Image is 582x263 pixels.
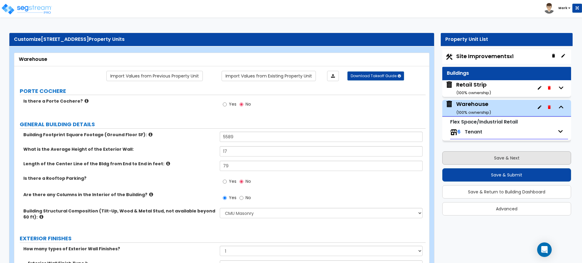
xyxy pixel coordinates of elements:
[23,175,215,181] label: Is there a Rooftop Parking?
[229,178,236,184] span: Yes
[246,101,251,107] span: No
[14,36,430,43] div: Customize Property Units
[239,195,243,201] input: No
[450,129,457,136] img: tenants.png
[447,70,567,77] div: Buildings
[23,161,215,167] label: Length of the Center Line of the Bldg from End to End in feet:
[23,246,215,252] label: How many types of Exterior Wall Finishes?
[23,208,215,220] label: Building Structural Composition (Tilt-Up, Wood & Metal Stud, not available beyond 60 ft):
[456,100,491,116] div: Warehouse
[456,52,513,60] span: Site Improvements
[223,178,227,185] input: Yes
[20,120,426,128] label: GENERAL BUILDING DETAILS
[442,168,571,182] button: Save & Submit
[229,195,236,201] span: Yes
[23,192,215,198] label: Are there any Columns in the Interior of the Building?
[223,101,227,108] input: Yes
[23,146,215,152] label: What is the Average Height of the Exterior Wall:
[544,3,554,14] img: avatar.png
[457,128,460,135] span: 6
[558,6,567,10] b: Mark
[166,161,170,166] i: click for more info!
[223,195,227,201] input: Yes
[106,71,203,81] a: Import the dynamic attribute values from previous properties.
[445,36,568,43] div: Property Unit List
[149,192,153,197] i: click for more info!
[445,100,453,108] img: building.svg
[456,90,491,96] small: ( 100 % ownership)
[23,98,215,104] label: Is there a Porte Cochere?
[85,99,89,103] i: click for more info!
[445,100,491,116] span: Warehouse
[445,53,453,61] img: Construction.png
[445,81,491,96] span: Retail Strip
[23,132,215,138] label: Building Footprint Square Footage (Ground Floor SF):
[229,101,236,107] span: Yes
[149,132,152,137] i: click for more info!
[442,151,571,165] button: Save & Next
[347,71,404,81] button: Download Takeoff Guide
[445,81,453,89] img: building.svg
[239,101,243,108] input: No
[456,81,491,96] div: Retail Strip
[222,71,316,81] a: Import the dynamic attribute values from existing properties.
[537,242,552,257] div: Open Intercom Messenger
[456,110,491,115] small: ( 100 % ownership)
[442,202,571,215] button: Advanced
[19,56,425,63] div: Warehouse
[450,118,518,125] small: Flex Space/Industrial Retail
[465,128,482,135] span: Tenant
[41,36,89,43] span: [STREET_ADDRESS]
[246,178,251,184] span: No
[442,185,571,199] button: Save & Return to Building Dashboard
[1,3,52,15] img: logo_pro_r.png
[327,71,339,81] a: Import the dynamic attributes value through Excel sheet
[510,53,513,60] small: x1
[246,195,251,201] span: No
[351,73,396,78] span: Download Takeoff Guide
[20,235,426,242] label: EXTERIOR FINISHES
[239,178,243,185] input: No
[20,87,426,95] label: PORTE COCHERE
[39,215,43,219] i: click for more info!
